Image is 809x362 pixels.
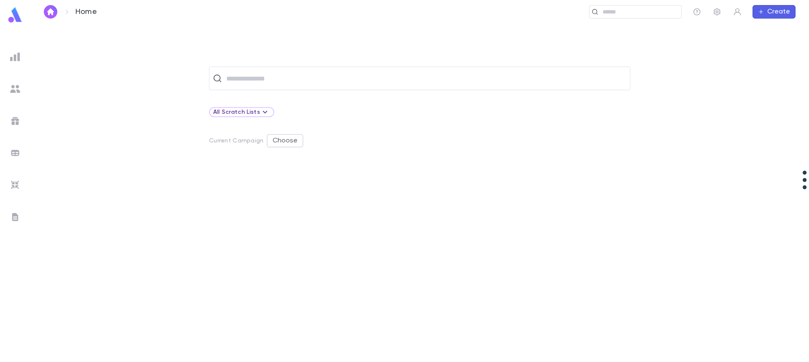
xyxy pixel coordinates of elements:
div: All Scratch Lists [213,107,270,117]
img: campaigns_grey.99e729a5f7ee94e3726e6486bddda8f1.svg [10,116,20,126]
div: All Scratch Lists [209,107,274,117]
button: Choose [267,134,303,147]
img: imports_grey.530a8a0e642e233f2baf0ef88e8c9fcb.svg [10,180,20,190]
img: letters_grey.7941b92b52307dd3b8a917253454ce1c.svg [10,212,20,222]
img: home_white.a664292cf8c1dea59945f0da9f25487c.svg [46,8,56,15]
p: Current Campaign [209,137,263,144]
img: batches_grey.339ca447c9d9533ef1741baa751efc33.svg [10,148,20,158]
img: students_grey.60c7aba0da46da39d6d829b817ac14fc.svg [10,84,20,94]
button: Create [753,5,796,19]
img: logo [7,7,24,23]
img: reports_grey.c525e4749d1bce6a11f5fe2a8de1b229.svg [10,52,20,62]
p: Home [75,7,97,16]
